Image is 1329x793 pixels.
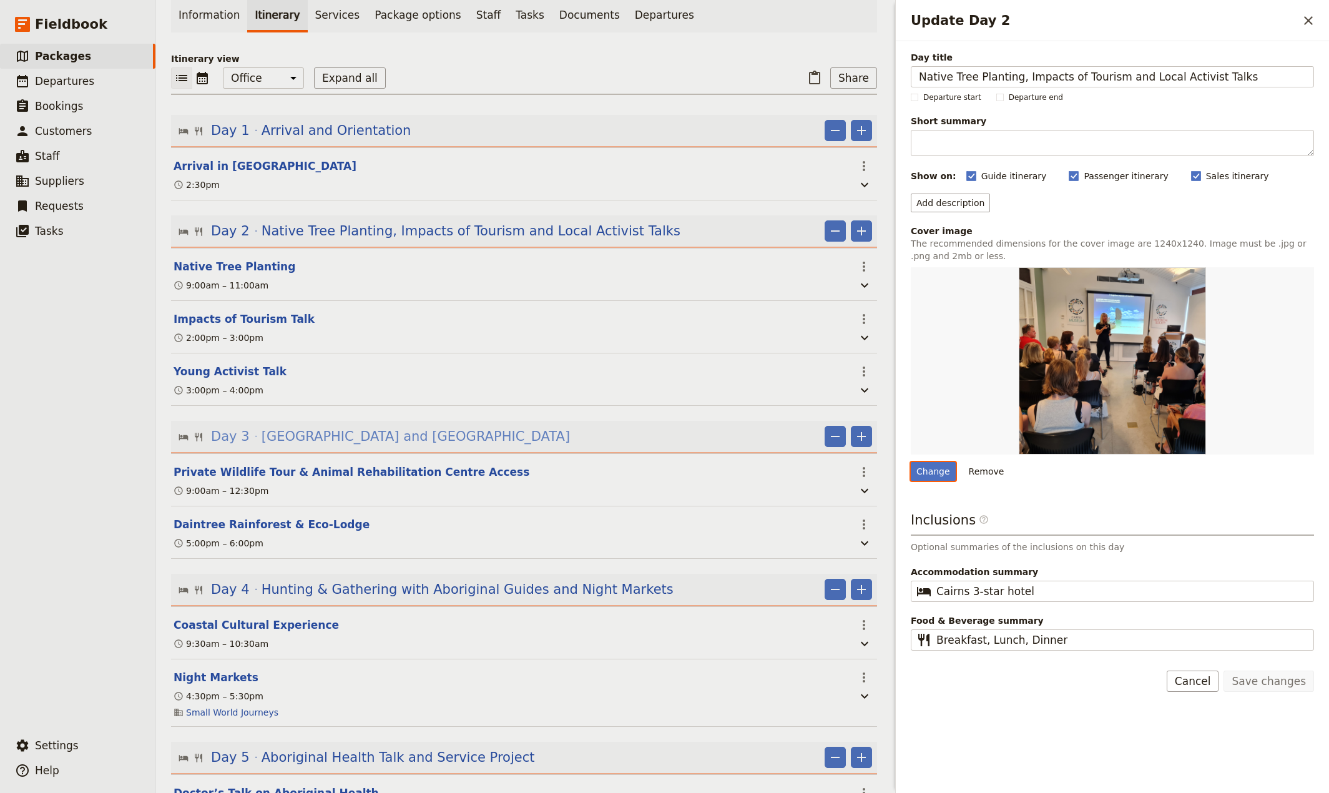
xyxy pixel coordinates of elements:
button: Remove [825,220,846,242]
button: Edit day information [179,121,411,140]
button: Actions [853,361,875,382]
input: Food & Beverage summary​ [936,633,1306,648]
a: Small World Journeys [186,706,278,719]
input: Day title [911,66,1314,87]
button: List view [171,67,192,89]
span: Customers [35,125,92,137]
span: Departure end [1009,92,1063,102]
span: Suppliers [35,175,84,187]
span: ​ [979,515,989,525]
div: Cover image [911,225,1314,237]
button: Edit this itinerary item [174,670,258,685]
div: 9:00am – 11:00am [174,279,268,292]
span: Food & Beverage summary [911,614,1314,627]
span: Sales itinerary [1206,170,1269,182]
div: 4:30pm – 5:30pm [174,690,263,702]
button: Actions [853,614,875,636]
h2: Update Day 2 [911,11,1298,30]
button: Actions [853,667,875,688]
button: Add [851,120,872,141]
span: Staff [35,150,60,162]
span: Passenger itinerary [1084,170,1168,182]
span: Accommodation summary [911,566,1314,578]
span: Requests [35,200,84,212]
button: Paste itinerary item [804,67,825,89]
span: Day 2 [211,222,250,240]
p: Optional summaries of the inclusions on this day [911,541,1314,553]
button: Edit this itinerary item [174,364,287,379]
button: Edit this itinerary item [174,618,339,633]
button: Calendar view [192,67,213,89]
button: Expand all [314,67,386,89]
span: Guide itinerary [981,170,1047,182]
button: Cancel [1167,671,1219,692]
span: Day 3 [211,427,250,446]
button: Add [851,579,872,600]
button: Remove [825,579,846,600]
span: Fieldbook [35,15,107,34]
button: Share [830,67,877,89]
button: Edit this itinerary item [174,517,370,532]
span: [GEOGRAPHIC_DATA] and [GEOGRAPHIC_DATA] [262,427,570,446]
button: Add [851,426,872,447]
span: Arrival and Orientation [262,121,411,140]
span: ​ [916,633,931,648]
img: https://d33jgr8dhgav85.cloudfront.net/638dda354696e2626e419d95/68b532fca0420423ef211624?Expires=1... [1019,267,1206,455]
span: Day 1 [211,121,250,140]
button: Actions [853,256,875,277]
span: ​ [979,515,989,529]
span: Short summary [911,115,1314,127]
button: Actions [853,514,875,535]
span: Hunting & Gathering with Aboriginal Guides and Night Markets [262,580,674,599]
button: Add description [911,194,990,212]
button: Remove [825,426,846,447]
button: Actions [853,461,875,483]
button: Remove [963,462,1010,481]
span: Day 4 [211,580,250,599]
span: Aboriginal Health Talk and Service Project [262,748,535,767]
button: Remove [825,120,846,141]
button: Edit day information [179,427,570,446]
button: Edit day information [179,748,534,767]
div: 3:00pm – 4:00pm [174,384,263,396]
div: Show on: [911,170,956,182]
div: Change [911,462,956,481]
h3: Inclusions [911,511,1314,536]
span: Day 5 [211,748,250,767]
button: Actions [853,155,875,177]
span: Tasks [35,225,64,237]
div: 9:30am – 10:30am [174,638,268,650]
button: Close drawer [1298,10,1319,31]
span: Departure start [923,92,981,102]
button: Edit day information [179,222,680,240]
span: Packages [35,50,91,62]
span: Day title [911,51,1314,64]
button: Save changes [1224,671,1314,692]
textarea: Short summary [911,130,1314,156]
button: Add [851,747,872,768]
button: Edit this itinerary item [174,159,356,174]
div: 2:00pm – 3:00pm [174,332,263,344]
button: Actions [853,308,875,330]
p: The recommended dimensions for the cover image are 1240x1240. Image must be .jpg or .png and 2mb ... [911,237,1314,262]
div: 9:00am – 12:30pm [174,485,268,497]
button: Edit day information [179,580,674,599]
button: Add [851,220,872,242]
input: Accommodation summary​ [936,584,1306,599]
p: Itinerary view [171,52,877,65]
div: 5:00pm – 6:00pm [174,537,263,549]
button: Edit this itinerary item [174,259,295,274]
span: Bookings [35,100,83,112]
span: ​ [916,584,931,599]
button: Edit this itinerary item [174,465,529,480]
span: Native Tree Planting, Impacts of Tourism and Local Activist Talks [262,222,680,240]
span: Departures [35,75,94,87]
div: 2:30pm [174,179,220,191]
button: Remove [825,747,846,768]
button: Edit this itinerary item [174,312,315,327]
span: Help [35,764,59,777]
span: Settings [35,739,79,752]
